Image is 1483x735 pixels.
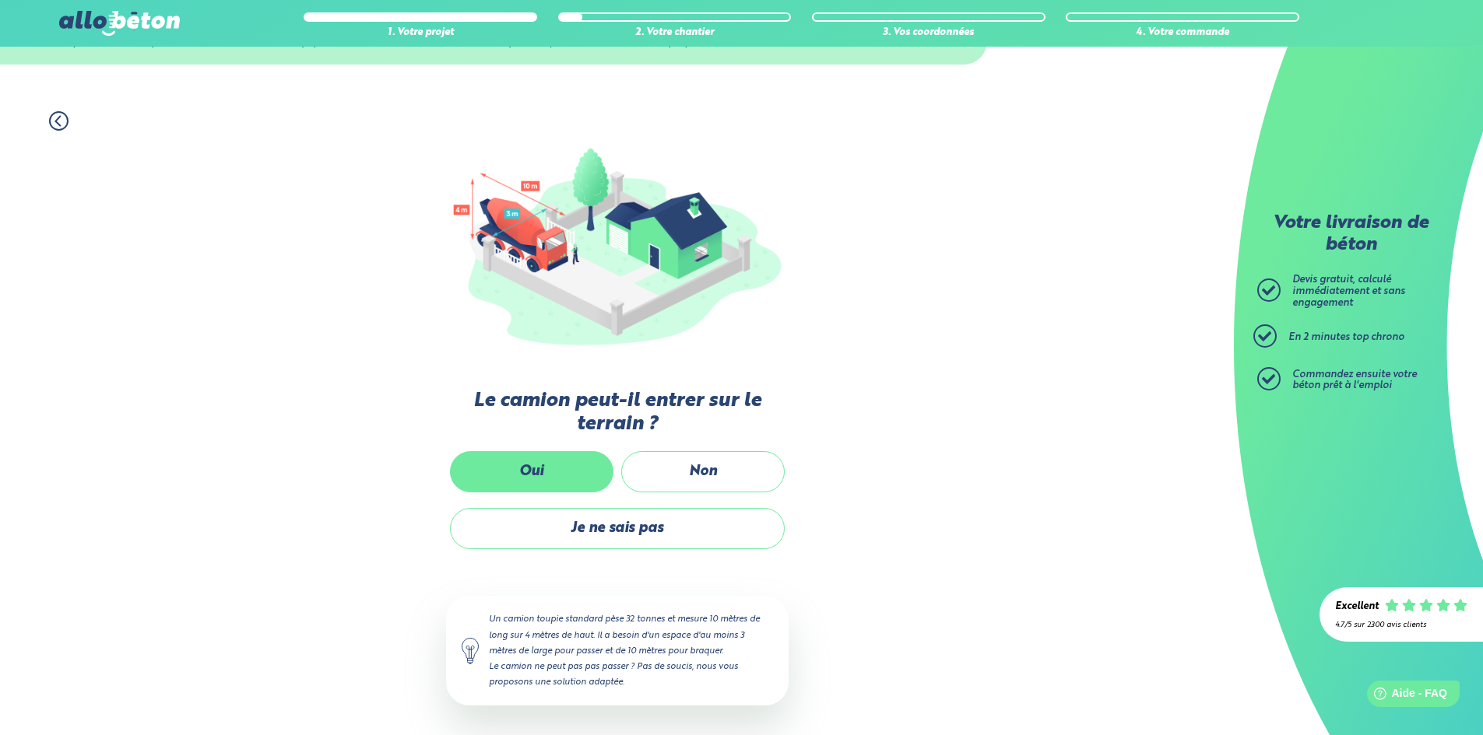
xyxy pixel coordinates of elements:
[1288,332,1404,342] span: En 2 minutes top chrono
[446,596,789,705] div: Un camion toupie standard pèse 32 tonnes et mesure 10 mètres de long sur 4 mètres de haut. Il a b...
[1261,213,1440,256] p: Votre livraison de béton
[1335,601,1379,613] div: Excellent
[450,451,613,492] label: Oui
[1335,621,1467,629] div: 4.7/5 sur 2300 avis clients
[1292,369,1417,391] span: Commandez ensuite votre béton prêt à l'emploi
[1344,674,1466,718] iframe: Help widget launcher
[558,27,792,39] div: 2. Votre chantier
[304,27,537,39] div: 1. Votre projet
[1066,27,1299,39] div: 4. Votre commande
[59,11,179,36] img: allobéton
[450,508,785,549] label: Je ne sais pas
[446,390,789,436] label: Le camion peut-il entrer sur le terrain ?
[812,27,1045,39] div: 3. Vos coordonnées
[1292,275,1405,307] span: Devis gratuit, calculé immédiatement et sans engagement
[621,451,785,492] label: Non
